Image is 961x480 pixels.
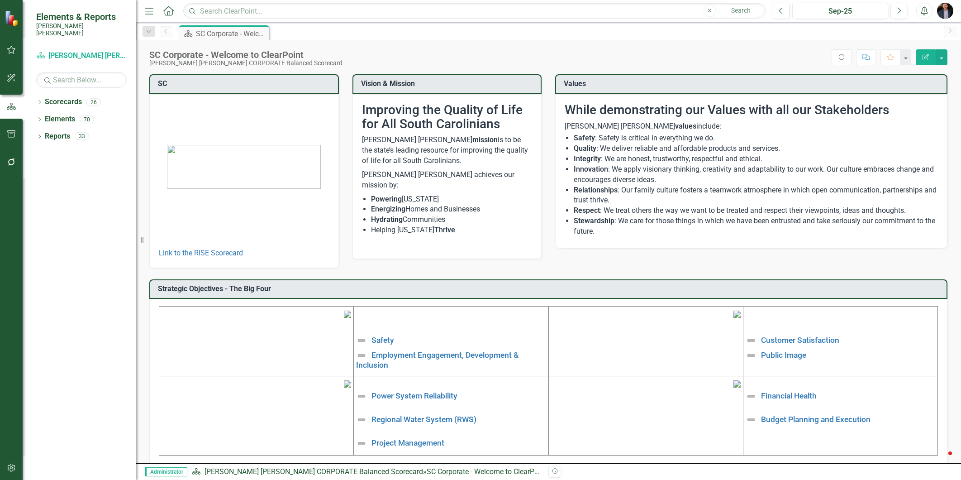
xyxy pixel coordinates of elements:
[371,205,405,213] strong: Energizing
[574,186,618,194] strong: Relationships
[761,336,839,345] a: Customer Satisfaction
[356,335,367,346] img: Not Defined
[149,50,343,60] div: SC Corporate - Welcome to ClearPoint
[565,121,938,132] p: [PERSON_NAME] [PERSON_NAME] include:
[356,350,519,370] a: Employment Engagement, Development & Inclusion
[564,80,942,88] h3: Values
[158,285,942,293] h3: Strategic Objectives - The Big Four
[472,135,498,144] strong: mission
[36,51,127,61] a: [PERSON_NAME] [PERSON_NAME] CORPORATE Balanced Scorecard
[371,336,394,345] a: Safety
[205,467,423,476] a: [PERSON_NAME] [PERSON_NAME] CORPORATE Balanced Scorecard
[371,225,533,235] li: Helping [US_STATE]
[361,80,537,88] h3: Vision & Mission
[574,154,601,163] strong: Integrity
[761,415,871,424] a: Budget Planning and Execution
[746,335,756,346] img: Not Defined
[565,103,938,117] h2: While demonstrating our Values with all our Stakeholders
[574,134,595,142] strong: Safety
[574,164,938,185] li: : We apply visionary thinking, creativity and adaptability to our work. Our culture embraces chan...
[362,135,533,168] p: [PERSON_NAME] [PERSON_NAME] is to be the state’s leading resource for improving the quality of li...
[733,380,741,388] img: mceclip4.png
[356,391,367,402] img: Not Defined
[733,311,741,318] img: mceclip2%20v3.png
[795,6,885,17] div: Sep-25
[675,122,696,130] strong: values
[344,380,351,388] img: mceclip3%20v3.png
[427,467,547,476] div: SC Corporate - Welcome to ClearPoint
[371,391,457,400] a: Power System Reliability
[344,311,351,318] img: mceclip1%20v4.png
[718,5,764,17] button: Search
[574,144,596,153] strong: Quality
[159,249,243,257] a: Link to the RISE Scorecard
[574,206,600,215] strong: Respect
[371,204,533,215] li: Homes and Businesses
[5,10,20,26] img: ClearPoint Strategy
[574,216,938,237] li: : We care for those things in which we have been entrusted and take seriously our commitment to t...
[761,350,806,360] a: Public Image
[761,391,817,400] a: Financial Health
[574,133,938,144] li: : Safety is critical in everything we do.
[371,415,476,424] a: Regional Water System (RWS)
[149,60,343,67] div: [PERSON_NAME] [PERSON_NAME] CORPORATE Balanced Scorecard
[45,97,82,107] a: Scorecards
[75,133,89,140] div: 33
[731,7,751,14] span: Search
[574,216,614,225] strong: Stewardship
[36,72,127,88] input: Search Below...
[746,350,756,361] img: Not Defined
[371,215,403,224] strong: Hydrating
[371,438,444,447] a: Project Management
[574,206,938,216] li: : We treat others the way we want to be treated and respect their viewpoints, ideas and thoughts.
[158,80,333,88] h3: SC
[86,98,101,106] div: 26
[574,185,938,206] li: : Our family culture fosters a teamwork atmosphere in which open communication, partnerships and ...
[362,168,533,192] p: [PERSON_NAME] [PERSON_NAME] achieves our mission by:
[792,3,888,19] button: Sep-25
[371,194,533,205] li: [US_STATE]
[36,11,127,22] span: Elements & Reports
[574,165,608,173] strong: Innovation
[356,438,367,449] img: Not Defined
[192,467,542,477] div: »
[371,215,533,225] li: Communities
[196,28,267,39] div: SC Corporate - Welcome to ClearPoint
[80,115,94,123] div: 70
[930,449,952,471] iframe: Intercom live chat
[574,144,938,154] li: : We deliver reliable and affordable products and services.
[371,195,402,203] strong: Powering
[45,114,75,125] a: Elements
[937,3,953,19] img: Chris Amodeo
[362,103,533,131] h2: Improving the Quality of Life for All South Carolinians
[574,154,938,164] li: : We are honest, trustworthy, respectful and ethical.
[45,131,70,142] a: Reports
[36,22,127,37] small: [PERSON_NAME] [PERSON_NAME]
[746,414,756,425] img: Not Defined
[145,467,187,476] span: Administrator
[434,226,455,234] strong: Thrive
[183,3,766,19] input: Search ClearPoint...
[746,391,756,402] img: Not Defined
[356,350,367,361] img: Not Defined
[356,414,367,425] img: Not Defined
